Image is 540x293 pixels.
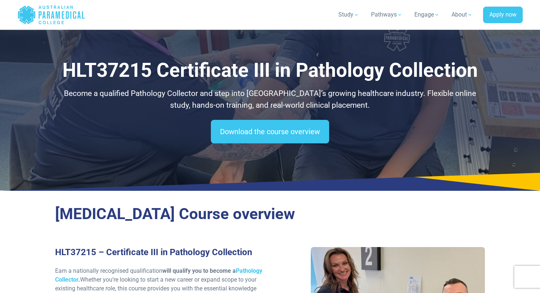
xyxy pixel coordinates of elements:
[55,59,485,82] h1: HLT37215 Certificate III in Pathology Collection
[447,4,477,25] a: About
[334,4,364,25] a: Study
[410,4,444,25] a: Engage
[483,7,523,24] a: Apply now
[17,3,85,27] a: Australian Paramedical College
[55,205,485,224] h2: [MEDICAL_DATA] Course overview
[55,247,266,258] h3: HLT37215 – Certificate III in Pathology Collection
[55,88,485,111] p: Become a qualified Pathology Collector and step into [GEOGRAPHIC_DATA]’s growing healthcare indus...
[211,120,329,143] a: Download the course overview
[367,4,407,25] a: Pathways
